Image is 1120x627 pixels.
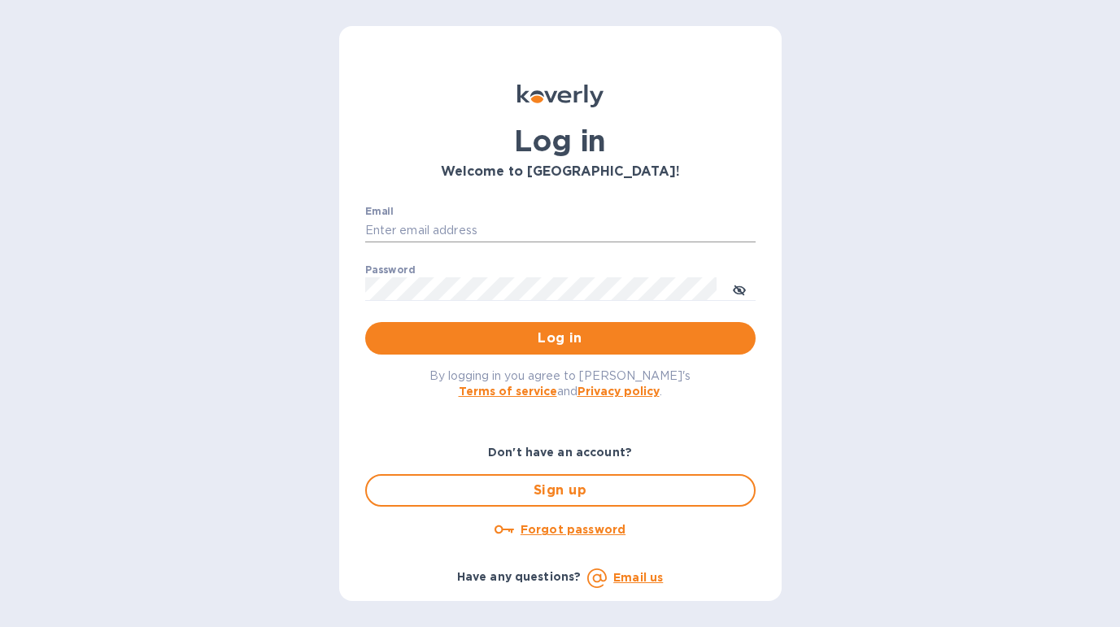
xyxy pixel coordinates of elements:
a: Terms of service [459,385,557,398]
span: Sign up [380,481,741,500]
label: Email [365,207,394,216]
h3: Welcome to [GEOGRAPHIC_DATA]! [365,164,756,180]
b: Don't have an account? [488,446,632,459]
span: By logging in you agree to [PERSON_NAME]'s and . [429,369,691,398]
button: Log in [365,322,756,355]
img: Koverly [517,85,604,107]
button: Sign up [365,474,756,507]
button: toggle password visibility [723,272,756,305]
b: Have any questions? [457,570,582,583]
h1: Log in [365,124,756,158]
label: Password [365,265,415,275]
u: Forgot password [521,523,625,536]
input: Enter email address [365,219,756,243]
a: Privacy policy [577,385,660,398]
span: Log in [378,329,743,348]
a: Email us [613,571,663,584]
